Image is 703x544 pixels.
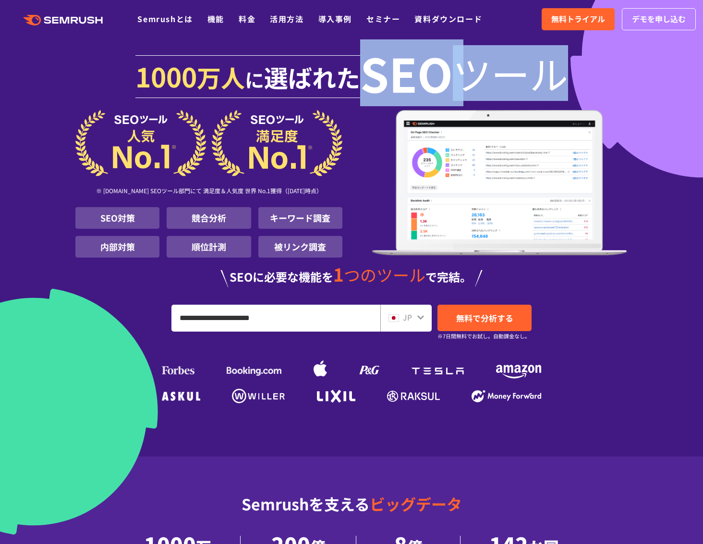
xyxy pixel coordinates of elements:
span: で完結。 [425,268,472,285]
li: キーワード調査 [258,207,342,229]
a: セミナー [366,13,400,25]
div: SEOに必要な機能を [75,265,628,287]
li: SEO対策 [75,207,159,229]
a: 無料で分析する [437,305,532,331]
small: ※7日間無料でお試し。自動課金なし。 [437,332,530,341]
span: 無料で分析する [456,312,513,324]
span: SEO [360,54,453,92]
input: URL、キーワードを入力してください [172,305,380,331]
a: 無料トライアル [542,8,615,30]
li: 被リンク調査 [258,236,342,258]
a: Semrushとは [137,13,193,25]
a: 料金 [239,13,255,25]
span: 万人 [197,60,245,94]
span: つのツール [344,263,425,286]
a: デモを申し込む [622,8,696,30]
span: 選ばれた [264,60,360,94]
a: 機能 [207,13,224,25]
span: デモを申し込む [632,13,686,25]
span: 無料トライアル [551,13,605,25]
div: Semrushを支える [75,487,628,536]
a: 資料ダウンロード [414,13,482,25]
li: 競合分析 [167,207,251,229]
span: ツール [453,54,568,92]
div: ※ [DOMAIN_NAME] SEOツール部門にて 満足度＆人気度 世界 No.1獲得（[DATE]時点） [75,176,342,207]
span: に [245,65,264,93]
span: ビッグデータ [370,493,462,515]
span: JP [403,311,412,323]
li: 順位計測 [167,236,251,258]
span: 1 [333,261,344,287]
span: 1000 [135,57,197,95]
a: 活用方法 [270,13,303,25]
li: 内部対策 [75,236,159,258]
a: 導入事例 [318,13,352,25]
